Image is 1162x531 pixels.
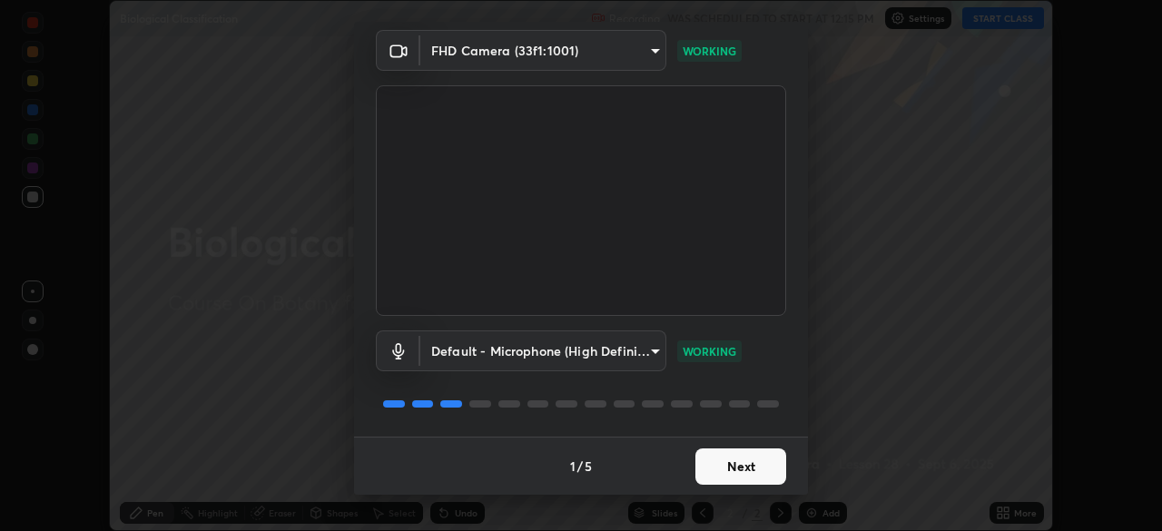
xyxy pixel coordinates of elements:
h4: 1 [570,457,576,476]
div: FHD Camera (33f1:1001) [420,30,666,71]
button: Next [695,448,786,485]
p: WORKING [683,343,736,359]
div: FHD Camera (33f1:1001) [420,330,666,371]
h4: 5 [585,457,592,476]
p: WORKING [683,43,736,59]
h4: / [577,457,583,476]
